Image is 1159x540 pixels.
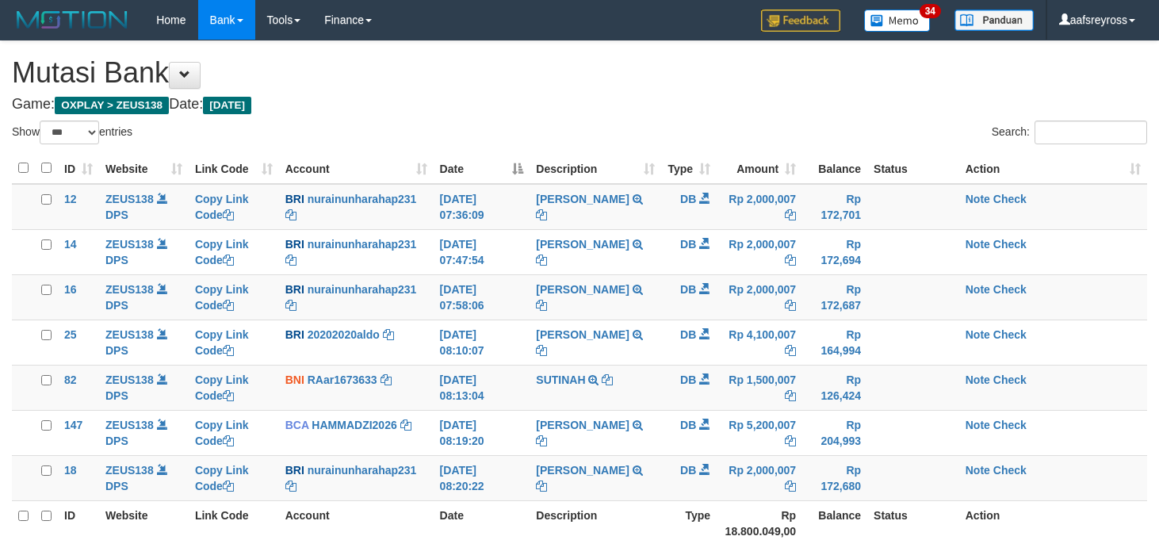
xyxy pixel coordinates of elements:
td: Rp 2,000,007 [717,455,802,500]
img: panduan.png [954,10,1034,31]
td: Rp 126,424 [802,365,867,410]
td: DPS [99,455,189,500]
a: nurainunharahap231 [308,238,417,251]
a: Copy Link Code [195,419,249,447]
a: nurainunharahap231 [308,464,417,477]
a: ZEUS138 [105,238,154,251]
td: [DATE] 08:13:04 [434,365,530,410]
a: Copy SRI WAHYUNI to clipboard [536,435,547,447]
td: Rp 4,100,007 [717,320,802,365]
span: BRI [285,464,304,477]
span: OXPLAY > ZEUS138 [55,97,169,114]
th: Account: activate to sort column ascending [279,153,434,184]
a: Copy Rp 5,200,007 to clipboard [785,435,796,447]
a: 20202020aldo [308,328,380,341]
a: Copy RAar1673633 to clipboard [381,373,392,386]
th: Date: activate to sort column descending [434,153,530,184]
input: Search: [1035,121,1147,144]
a: Copy Rp 2,000,007 to clipboard [785,254,796,266]
td: Rp 5,200,007 [717,410,802,455]
td: [DATE] 08:20:22 [434,455,530,500]
td: Rp 2,000,007 [717,184,802,230]
span: 16 [64,283,77,296]
a: Copy Link Code [195,193,249,221]
td: [DATE] 08:19:20 [434,410,530,455]
a: Copy Link Code [195,283,249,312]
a: Check [993,464,1027,477]
td: DPS [99,410,189,455]
span: BRI [285,328,304,341]
a: Note [966,373,990,386]
a: Copy NURAINUN HARAHAP to clipboard [536,209,547,221]
th: ID: activate to sort column ascending [58,153,99,184]
a: Copy Link Code [195,238,249,266]
a: Check [993,193,1027,205]
a: [PERSON_NAME] [536,238,629,251]
td: Rp 2,000,007 [717,229,802,274]
a: nurainunharahap231 [308,193,417,205]
a: Check [993,238,1027,251]
td: [DATE] 08:10:07 [434,320,530,365]
span: 82 [64,373,77,386]
a: Copy nurainunharahap231 to clipboard [285,209,296,221]
a: SUTINAH [536,373,585,386]
span: BRI [285,238,304,251]
a: ZEUS138 [105,283,154,296]
td: DPS [99,184,189,230]
a: Copy Rp 2,000,007 to clipboard [785,209,796,221]
th: Amount: activate to sort column ascending [717,153,802,184]
td: DPS [99,229,189,274]
a: Copy nurainunharahap231 to clipboard [285,299,296,312]
a: Note [966,283,990,296]
a: Copy Rp 1,500,007 to clipboard [785,389,796,402]
a: Copy Link Code [195,373,249,402]
td: Rp 172,701 [802,184,867,230]
span: BNI [285,373,304,386]
a: nurainunharahap231 [308,283,417,296]
a: Check [993,283,1027,296]
label: Search: [992,121,1147,144]
th: Status [867,153,959,184]
a: Copy REVALDO SAGITA to clipboard [536,344,547,357]
a: ZEUS138 [105,328,154,341]
a: Note [966,419,990,431]
span: 25 [64,328,77,341]
label: Show entries [12,121,132,144]
td: Rp 172,694 [802,229,867,274]
td: DPS [99,320,189,365]
span: 147 [64,419,82,431]
img: Button%20Memo.svg [864,10,931,32]
a: Check [993,419,1027,431]
th: Type: activate to sort column ascending [661,153,717,184]
a: ZEUS138 [105,464,154,477]
th: Action: activate to sort column ascending [959,153,1147,184]
a: HAMMADZI2026 [312,419,396,431]
a: [PERSON_NAME] [536,193,629,205]
a: Check [993,373,1027,386]
th: Link Code: activate to sort column ascending [189,153,279,184]
th: Website: activate to sort column ascending [99,153,189,184]
a: [PERSON_NAME] [536,419,629,431]
a: Copy 20202020aldo to clipboard [383,328,394,341]
span: 18 [64,464,77,477]
a: Note [966,464,990,477]
a: [PERSON_NAME] [536,283,629,296]
td: [DATE] 07:47:54 [434,229,530,274]
td: DPS [99,274,189,320]
a: Copy NURAINUN HARAHAP to clipboard [536,480,547,492]
span: BRI [285,193,304,205]
a: ZEUS138 [105,373,154,386]
td: Rp 204,993 [802,410,867,455]
h1: Mutasi Bank [12,57,1147,89]
td: [DATE] 07:58:06 [434,274,530,320]
td: Rp 164,994 [802,320,867,365]
img: Feedback.jpg [761,10,840,32]
th: Balance [802,153,867,184]
h4: Game: Date: [12,97,1147,113]
a: Copy nurainunharahap231 to clipboard [285,480,296,492]
select: Showentries [40,121,99,144]
a: Copy HAMMADZI2026 to clipboard [400,419,411,431]
span: DB [680,328,696,341]
a: Copy SUTINAH to clipboard [602,373,613,386]
td: Rp 172,687 [802,274,867,320]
